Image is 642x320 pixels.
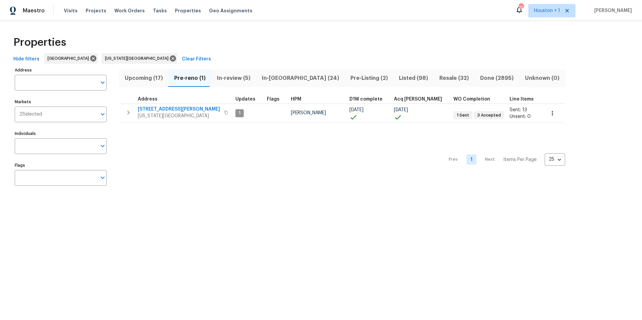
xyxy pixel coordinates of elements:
span: Upcoming (17) [123,73,165,83]
label: Individuals [15,132,107,136]
span: Houston + 1 [534,7,560,14]
span: Unsent: 0 [510,114,531,119]
span: Properties [175,7,201,14]
button: Open [98,173,107,182]
span: Pre-Listing (2) [349,73,390,83]
span: Hide filters [13,55,39,63]
span: Acq [PERSON_NAME] [394,97,442,102]
nav: Pagination Navigation [442,127,565,192]
span: [US_STATE][GEOGRAPHIC_DATA] [138,113,220,119]
label: Flags [15,163,107,167]
span: 3 Accepted [474,113,504,118]
button: Clear Filters [179,53,214,65]
span: HPM [291,97,301,102]
span: [DATE] [394,108,408,112]
p: Items Per Page [503,156,537,163]
span: Visits [64,7,78,14]
span: Done (2895) [478,73,515,83]
span: [PERSON_NAME] [592,7,632,14]
div: [US_STATE][GEOGRAPHIC_DATA] [102,53,177,64]
span: [DATE] [349,108,363,112]
span: Tasks [153,8,167,13]
span: Pre-reno (1) [173,73,207,83]
div: [GEOGRAPHIC_DATA] [44,53,98,64]
span: Clear Filters [182,55,211,63]
span: In-[GEOGRAPHIC_DATA] (24) [260,73,341,83]
span: Flags [267,97,280,102]
label: Markets [15,100,107,104]
span: [STREET_ADDRESS][PERSON_NAME] [138,106,220,113]
button: Open [98,110,107,119]
a: Goto page 1 [466,154,476,165]
span: Line Items [510,97,534,102]
span: Address [138,97,157,102]
span: WO Completion [453,97,490,102]
span: 2 Selected [19,112,42,117]
span: Sent: 13 [510,108,527,112]
span: Geo Assignments [209,7,252,14]
span: Work Orders [114,7,145,14]
div: 25 [545,151,565,168]
span: [PERSON_NAME] [291,111,326,115]
div: 15 [519,4,523,11]
span: Properties [13,39,66,46]
button: Open [98,78,107,87]
span: [US_STATE][GEOGRAPHIC_DATA] [105,55,171,62]
span: Listed (98) [397,73,430,83]
button: Open [98,141,107,151]
span: Updates [235,97,255,102]
span: Resale (32) [438,73,470,83]
span: Maestro [23,7,45,14]
span: D1W complete [349,97,383,102]
span: 1 Sent [454,113,472,118]
span: In-review (5) [215,73,252,83]
span: 1 [236,110,243,116]
label: Address [15,68,107,72]
button: Hide filters [11,53,42,65]
span: Unknown (0) [523,73,561,83]
span: Projects [86,7,106,14]
span: [GEOGRAPHIC_DATA] [47,55,92,62]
